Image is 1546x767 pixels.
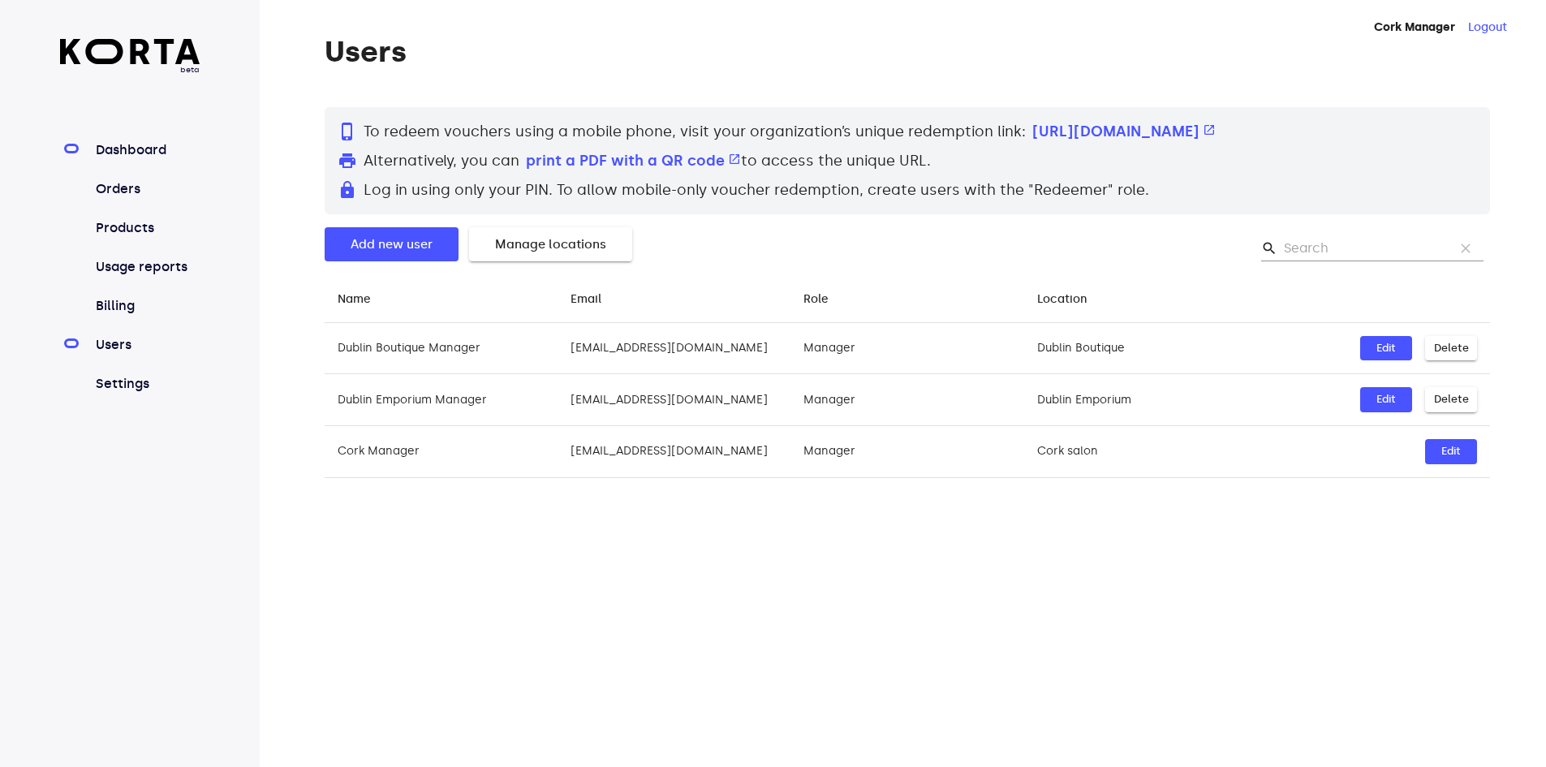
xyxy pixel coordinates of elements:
a: Add new user [325,235,469,249]
strong: Cork Manager [1374,20,1455,34]
button: Edit [1360,387,1412,412]
span: Edit [1368,390,1404,409]
a: Dashboard [93,140,200,160]
p: Log in using only your PIN. To allow mobile-only voucher redemption, create users with the "Redee... [338,179,1477,201]
span: To redeem vouchers using a mobile phone, visit your organization’s unique redemption link: [364,123,1026,140]
td: Manager [790,426,1023,478]
td: Dublin Emporium [1024,374,1257,426]
span: open_in_new [1203,123,1216,136]
button: print a PDF with a QR code [526,149,741,172]
span: Name [338,290,392,309]
span: Manage locations [495,234,606,255]
span: Edit [1433,442,1469,461]
a: Manage locations [469,235,643,249]
button: Logout [1468,19,1507,36]
span: Edit [1368,339,1404,358]
span: lock [338,180,357,200]
td: Manager [790,322,1023,374]
span: print [338,151,357,170]
a: beta [60,39,200,75]
td: Dublin Emporium Manager [325,374,558,426]
h1: Users [325,36,1490,68]
button: Delete [1425,336,1477,361]
a: Billing [93,296,200,316]
img: Korta [60,39,200,64]
a: Usage reports [93,257,200,277]
span: Delete [1433,339,1469,358]
td: Manager [790,374,1023,426]
span: Role [803,290,850,309]
div: Location [1037,290,1087,309]
a: Products [93,218,200,238]
span: phone_iphone [338,122,357,141]
span: open_in_new [728,153,741,166]
td: Dublin Boutique [1024,322,1257,374]
div: Name [338,290,371,309]
td: Dublin Boutique Manager [325,322,558,374]
span: Email [571,290,622,309]
div: Email [571,290,601,309]
div: Role [803,290,829,309]
button: Delete [1425,387,1477,412]
button: Manage locations [469,227,632,261]
input: Search [1284,235,1441,261]
td: Cork Manager [325,426,558,478]
a: Users [93,335,200,355]
a: [URL][DOMAIN_NAME] [1032,123,1216,140]
td: [EMAIL_ADDRESS][DOMAIN_NAME] [558,322,790,374]
p: Alternatively, you can to access the unique URL. [338,149,1477,172]
button: Add new user [325,227,459,261]
td: [EMAIL_ADDRESS][DOMAIN_NAME] [558,374,790,426]
button: Edit [1425,439,1477,464]
span: Add new user [351,234,433,255]
span: Location [1037,290,1108,309]
span: Search [1261,240,1277,256]
td: Cork salon [1024,426,1257,478]
span: Delete [1433,390,1469,409]
a: Orders [93,179,200,199]
button: Edit [1360,336,1412,361]
a: Settings [93,374,200,394]
span: beta [60,64,200,75]
td: [EMAIL_ADDRESS][DOMAIN_NAME] [558,426,790,478]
